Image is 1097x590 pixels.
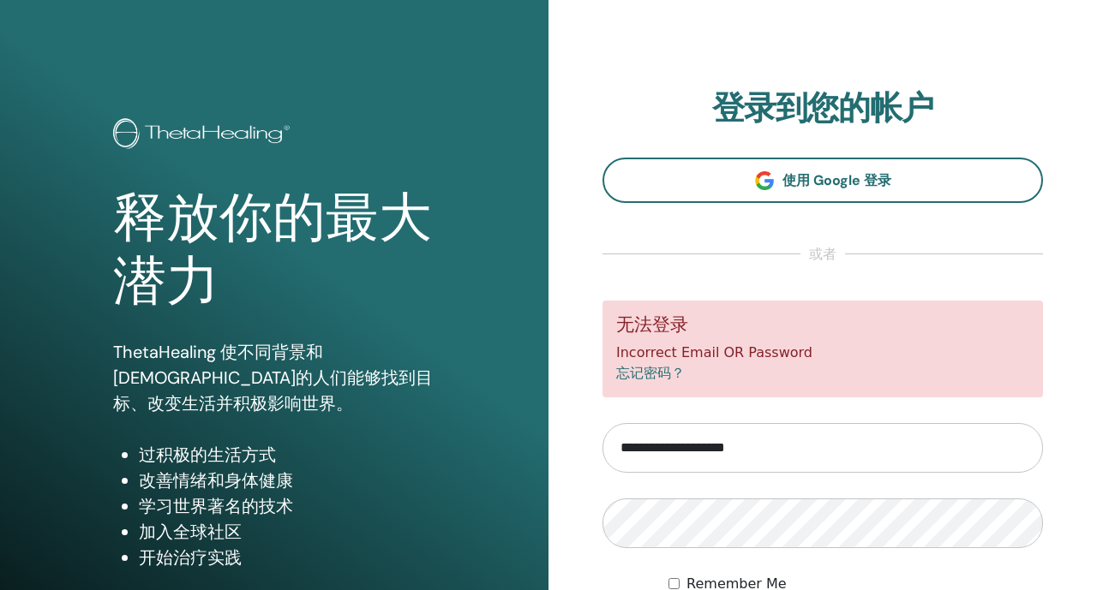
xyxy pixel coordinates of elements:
[782,171,891,189] span: 使用 Google 登录
[602,301,1043,397] div: Incorrect Email OR Password
[602,158,1043,203] a: 使用 Google 登录
[139,493,436,519] li: 学习世界著名的技术
[139,545,436,570] li: 开始治疗实践
[113,187,436,314] h1: 释放你的最大潜力
[616,365,685,381] a: 忘记密码？
[616,314,1029,336] h5: 无法登录
[113,339,436,416] p: ThetaHealing 使不同背景和[DEMOGRAPHIC_DATA]的人们能够找到目标、改变生活并积极影响世界。
[139,519,436,545] li: 加入全球社区
[800,244,845,265] span: 或者
[602,89,1043,128] h2: 登录到您的帐户
[139,468,436,493] li: 改善情绪和身体健康
[139,442,436,468] li: 过积极的生活方式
